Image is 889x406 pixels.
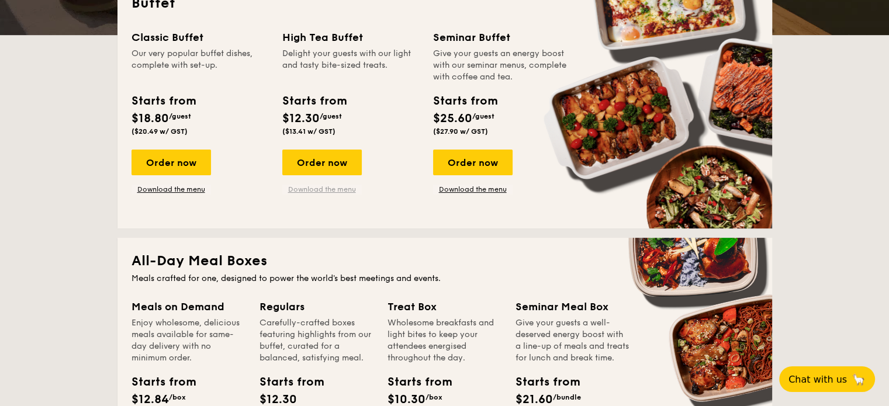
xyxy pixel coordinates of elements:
[553,393,581,401] span: /bundle
[282,112,320,126] span: $12.30
[779,366,875,392] button: Chat with us🦙
[852,373,866,386] span: 🦙
[282,127,335,136] span: ($13.41 w/ GST)
[132,150,211,175] div: Order now
[516,299,629,315] div: Seminar Meal Box
[433,112,472,126] span: $25.60
[169,112,191,120] span: /guest
[169,393,186,401] span: /box
[433,127,488,136] span: ($27.90 w/ GST)
[433,48,570,83] div: Give your guests an energy boost with our seminar menus, complete with coffee and tea.
[433,150,513,175] div: Order now
[388,299,501,315] div: Treat Box
[132,273,758,284] div: Meals crafted for one, designed to power the world's best meetings and events.
[132,252,758,270] h2: All-Day Meal Boxes
[472,112,494,120] span: /guest
[516,317,629,364] div: Give your guests a well-deserved energy boost with a line-up of meals and treats for lunch and br...
[132,92,195,110] div: Starts from
[282,48,419,83] div: Delight your guests with our light and tasty bite-sized treats.
[260,317,373,364] div: Carefully-crafted boxes featuring highlights from our buffet, curated for a balanced, satisfying ...
[433,29,570,46] div: Seminar Buffet
[132,299,245,315] div: Meals on Demand
[433,92,497,110] div: Starts from
[132,317,245,364] div: Enjoy wholesome, delicious meals available for same-day delivery with no minimum order.
[388,317,501,364] div: Wholesome breakfasts and light bites to keep your attendees energised throughout the day.
[282,185,362,194] a: Download the menu
[132,127,188,136] span: ($20.49 w/ GST)
[132,29,268,46] div: Classic Buffet
[132,112,169,126] span: $18.80
[282,150,362,175] div: Order now
[320,112,342,120] span: /guest
[260,373,312,391] div: Starts from
[516,373,568,391] div: Starts from
[282,29,419,46] div: High Tea Buffet
[388,373,440,391] div: Starts from
[132,185,211,194] a: Download the menu
[788,374,847,385] span: Chat with us
[433,185,513,194] a: Download the menu
[282,92,346,110] div: Starts from
[260,299,373,315] div: Regulars
[132,48,268,83] div: Our very popular buffet dishes, complete with set-up.
[132,373,184,391] div: Starts from
[426,393,442,401] span: /box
